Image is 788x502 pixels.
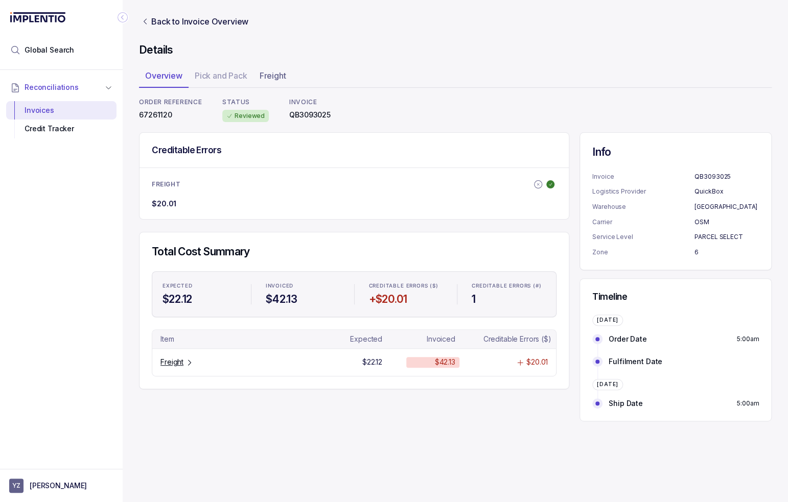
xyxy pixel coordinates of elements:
[479,334,552,344] td: Table Cell-text 3
[152,271,557,317] ul: Statistic Highlights
[163,292,237,306] h4: $22.12
[694,217,759,227] p: OSM
[592,172,694,182] p: Invoice
[9,479,113,493] button: User initials[PERSON_NAME]
[156,357,319,367] td: Table Cell-link 0
[14,119,108,138] div: Credit Tracker
[363,276,449,313] li: Statistic CREDITABLE ERRORS ($)
[289,98,331,106] p: INVOICE
[427,334,455,344] p: Invoiced
[6,99,117,140] div: Reconciliations
[139,43,772,57] h4: Details
[526,357,548,367] p: $20.01
[694,232,759,242] p: PARCEL SELECT
[260,69,286,82] p: Freight
[289,110,331,120] p: QB3093025
[163,283,192,289] p: EXPECTED
[222,110,269,122] div: Reviewed
[160,357,183,367] p: Freight
[9,479,24,493] span: User initials
[402,357,479,367] td: Table Cell-text 2
[694,186,759,197] p: QuickBox
[609,356,662,367] p: Fulfilment Date
[597,381,618,388] p: [DATE]
[14,101,108,119] div: Invoices
[592,145,759,159] h4: Info
[466,276,552,313] li: Statistic CREDITABLE ERRORS (#)
[350,334,382,344] p: Expected
[402,334,479,344] td: Table Cell-text 2
[483,334,551,344] p: Creditable Errors ($)
[694,172,759,182] p: QB3093025
[592,232,694,242] p: Service Level
[592,291,759,302] h5: Timeline
[325,334,402,344] td: Table Cell-text 1
[117,11,129,23] div: Collapse Icon
[369,283,438,289] p: CREDITABLE ERRORS ($)
[152,199,176,209] p: $20.01
[145,69,182,82] p: Overview
[30,481,87,491] p: [PERSON_NAME]
[369,292,443,306] h4: +$20.01
[479,357,552,367] td: Table Cell-text 3
[156,276,243,313] li: Statistic EXPECTED
[472,292,546,306] h4: 1
[694,247,759,257] p: 6
[156,334,319,344] td: Table Cell-text 0
[609,398,643,409] p: Ship Date
[266,283,293,289] p: INVOICED
[362,357,382,367] p: $22.12
[592,172,759,257] ul: Information Summary
[597,317,618,323] p: [DATE]
[472,283,541,289] p: CREDITABLE ERRORS (#)
[139,15,250,28] a: Link Back to Invoice Overview
[609,334,647,344] p: Order Date
[152,245,557,259] h4: Total Cost Summary
[152,180,180,188] p: FREIGHT
[25,45,74,55] span: Global Search
[139,110,202,120] p: 67261120
[160,334,174,344] p: Item
[151,15,248,28] p: Back to Invoice Overview
[253,67,292,88] li: Tab Freight
[25,82,79,92] span: Reconciliations
[737,334,759,344] p: 5:00am
[260,276,346,313] li: Statistic INVOICED
[592,186,694,197] p: Logistics Provider
[325,357,402,367] td: Table Cell-text 1
[592,247,694,257] p: Zone
[152,145,221,156] h5: Creditable Errors
[592,217,694,227] p: Carrier
[435,357,455,367] p: $42.13
[139,67,189,88] li: Tab Overview
[266,292,340,306] h4: $42.13
[737,398,759,409] p: 5:00am
[6,76,117,99] button: Reconciliations
[222,98,269,106] p: STATUS
[139,67,772,88] ul: Tab Group
[592,202,694,212] p: Warehouse
[139,98,202,106] p: ORDER REFERENCE
[694,202,759,212] p: [GEOGRAPHIC_DATA]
